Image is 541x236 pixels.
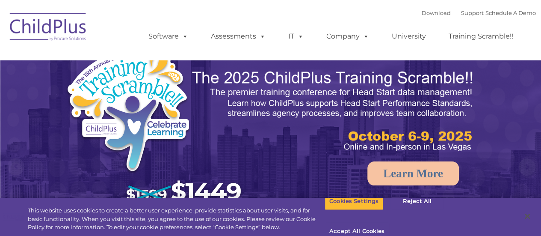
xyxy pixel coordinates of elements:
[440,28,522,45] a: Training Scramble!!
[383,28,435,45] a: University
[280,28,312,45] a: IT
[422,9,536,16] font: |
[119,92,155,98] span: Phone number
[140,28,197,45] a: Software
[318,28,378,45] a: Company
[518,207,537,226] button: Close
[119,57,145,63] span: Last name
[202,28,274,45] a: Assessments
[28,206,325,232] div: This website uses cookies to create a better user experience, provide statistics about user visit...
[6,7,91,50] img: ChildPlus by Procare Solutions
[325,192,383,210] button: Cookies Settings
[367,161,459,185] a: Learn More
[422,9,451,16] a: Download
[390,192,444,210] button: Reject All
[461,9,484,16] a: Support
[485,9,536,16] a: Schedule A Demo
